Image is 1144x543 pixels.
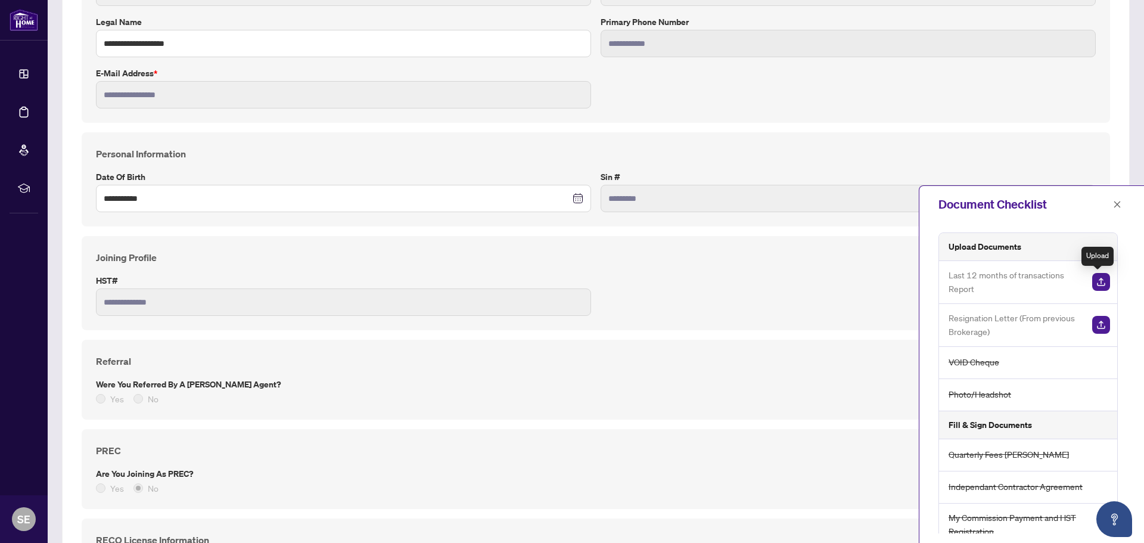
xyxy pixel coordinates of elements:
label: Are you joining as PREC? [96,467,1096,480]
label: Date of Birth [96,170,591,184]
label: Sin # [601,170,1096,184]
span: Yes [105,482,129,495]
label: HST# [96,274,591,287]
h4: Personal Information [96,147,1096,161]
span: close [1113,200,1121,209]
span: My Commission Payment and HST Registration [949,511,1110,539]
button: Open asap [1096,501,1132,537]
label: Legal Name [96,15,591,29]
h5: Fill & Sign Documents [949,418,1032,432]
span: No [143,392,163,405]
span: SE [17,511,30,528]
span: Last 12 months of transactions Report [949,268,1083,296]
span: Resignation Letter (From previous Brokerage) [949,311,1083,339]
span: Photo/Headshot [949,387,1011,401]
img: logo [10,9,38,31]
h5: Upload Documents [949,240,1021,253]
span: Yes [105,392,129,405]
h4: Referral [96,354,1096,368]
span: No [143,482,163,495]
label: E-mail Address [96,67,591,80]
label: Primary Phone Number [601,15,1096,29]
label: Were you referred by a [PERSON_NAME] Agent? [96,378,1096,391]
div: Upload [1081,247,1114,266]
h4: PREC [96,443,1096,458]
h4: Joining Profile [96,250,1096,265]
span: Independant Contractor Agreement [949,480,1083,494]
img: Upload Document [1092,316,1110,334]
span: VOID Cheque [949,355,999,369]
span: Quarterly Fees [PERSON_NAME] [949,448,1069,461]
img: Upload Document [1092,273,1110,291]
div: Document Checklist [938,196,1109,213]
